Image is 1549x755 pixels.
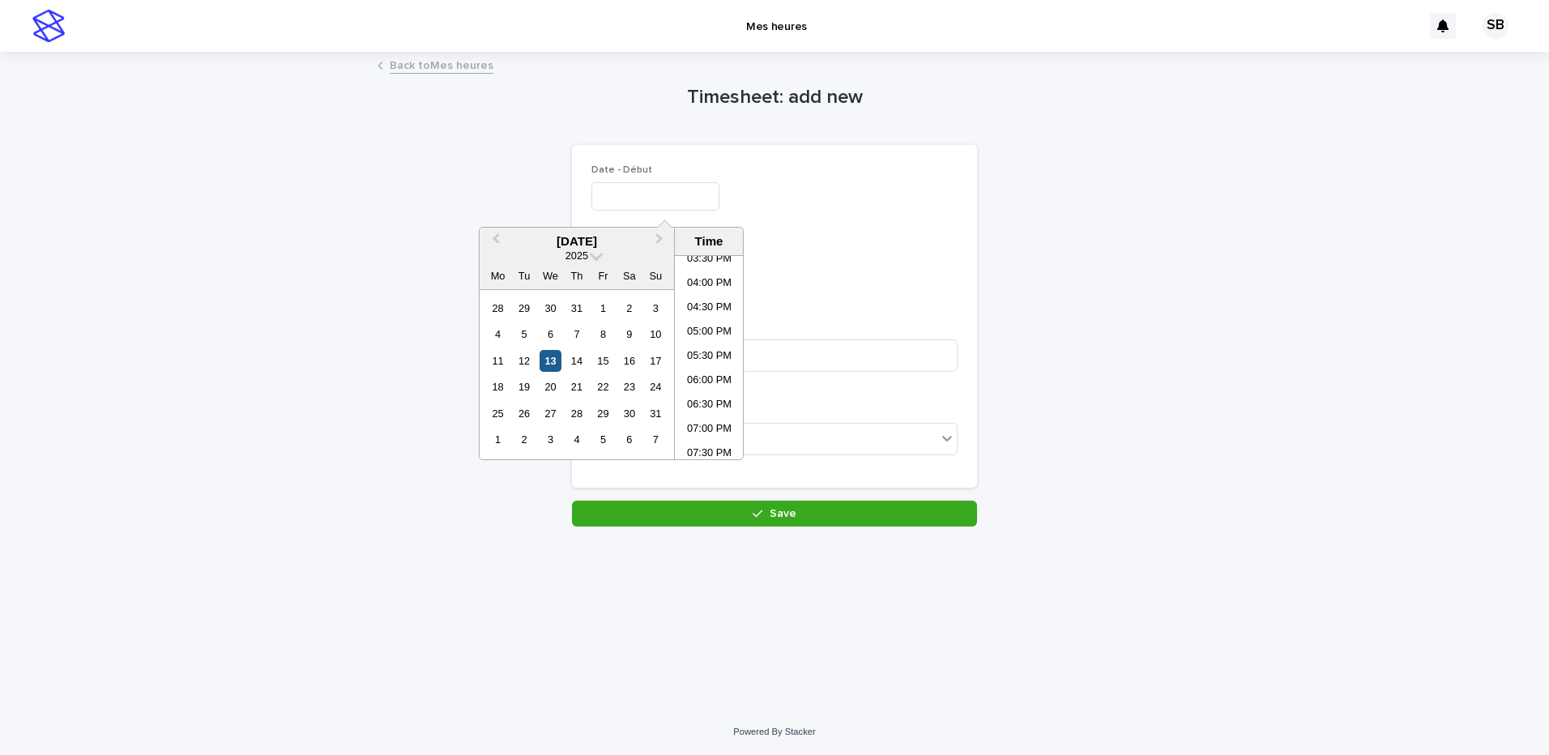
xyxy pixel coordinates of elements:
li: 04:30 PM [675,296,744,321]
div: month 2025-08 [484,295,668,453]
span: Save [770,508,796,519]
div: Choose Saturday, 23 August 2025 [618,376,640,398]
li: 05:30 PM [675,345,744,369]
div: Choose Monday, 11 August 2025 [487,350,509,372]
div: Choose Monday, 4 August 2025 [487,323,509,345]
div: Choose Friday, 8 August 2025 [592,323,614,345]
div: Sa [618,265,640,287]
span: Date - Début [591,165,652,175]
h1: Timesheet: add new [572,86,977,109]
div: Choose Wednesday, 3 September 2025 [540,429,561,450]
div: Choose Friday, 29 August 2025 [592,403,614,424]
div: Choose Monday, 28 July 2025 [487,297,509,319]
div: Choose Monday, 18 August 2025 [487,376,509,398]
div: Choose Friday, 22 August 2025 [592,376,614,398]
div: Choose Saturday, 2 August 2025 [618,297,640,319]
div: Choose Sunday, 31 August 2025 [645,403,667,424]
li: 04:00 PM [675,272,744,296]
div: Choose Wednesday, 6 August 2025 [540,323,561,345]
li: 06:30 PM [675,394,744,418]
div: [DATE] [480,234,674,249]
a: Back toMes heures [390,55,493,74]
div: Choose Sunday, 17 August 2025 [645,350,667,372]
li: 07:30 PM [675,442,744,467]
div: Choose Sunday, 7 September 2025 [645,429,667,450]
div: Choose Wednesday, 13 August 2025 [540,350,561,372]
div: Choose Sunday, 3 August 2025 [645,297,667,319]
div: Choose Thursday, 28 August 2025 [565,403,587,424]
div: Choose Monday, 25 August 2025 [487,403,509,424]
div: Fr [592,265,614,287]
div: Choose Monday, 1 September 2025 [487,429,509,450]
div: Su [645,265,667,287]
div: Choose Saturday, 30 August 2025 [618,403,640,424]
div: Choose Saturday, 9 August 2025 [618,323,640,345]
div: Choose Thursday, 14 August 2025 [565,350,587,372]
div: Choose Tuesday, 19 August 2025 [513,376,535,398]
div: Choose Saturday, 6 September 2025 [618,429,640,450]
div: Choose Friday, 1 August 2025 [592,297,614,319]
a: Powered By Stacker [733,727,815,736]
div: We [540,265,561,287]
img: stacker-logo-s-only.png [32,10,65,42]
li: 03:30 PM [675,248,744,272]
div: Th [565,265,587,287]
li: 06:00 PM [675,369,744,394]
div: Tu [513,265,535,287]
div: Choose Tuesday, 2 September 2025 [513,429,535,450]
div: Choose Wednesday, 20 August 2025 [540,376,561,398]
div: Choose Thursday, 4 September 2025 [565,429,587,450]
div: Choose Wednesday, 30 July 2025 [540,297,561,319]
div: Choose Tuesday, 5 August 2025 [513,323,535,345]
div: Choose Tuesday, 29 July 2025 [513,297,535,319]
li: 07:00 PM [675,418,744,442]
div: Choose Tuesday, 12 August 2025 [513,350,535,372]
div: Choose Thursday, 21 August 2025 [565,376,587,398]
div: Time [679,234,739,249]
div: Choose Friday, 5 September 2025 [592,429,614,450]
div: Choose Sunday, 10 August 2025 [645,323,667,345]
li: 05:00 PM [675,321,744,345]
div: Choose Tuesday, 26 August 2025 [513,403,535,424]
div: Choose Wednesday, 27 August 2025 [540,403,561,424]
div: Mo [487,265,509,287]
div: Choose Saturday, 16 August 2025 [618,350,640,372]
div: Choose Friday, 15 August 2025 [592,350,614,372]
span: 2025 [565,250,588,262]
button: Save [572,501,977,527]
div: Choose Thursday, 7 August 2025 [565,323,587,345]
button: Next Month [648,229,674,255]
button: Previous Month [481,229,507,255]
div: Choose Thursday, 31 July 2025 [565,297,587,319]
div: SB [1483,13,1508,39]
div: Choose Sunday, 24 August 2025 [645,376,667,398]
